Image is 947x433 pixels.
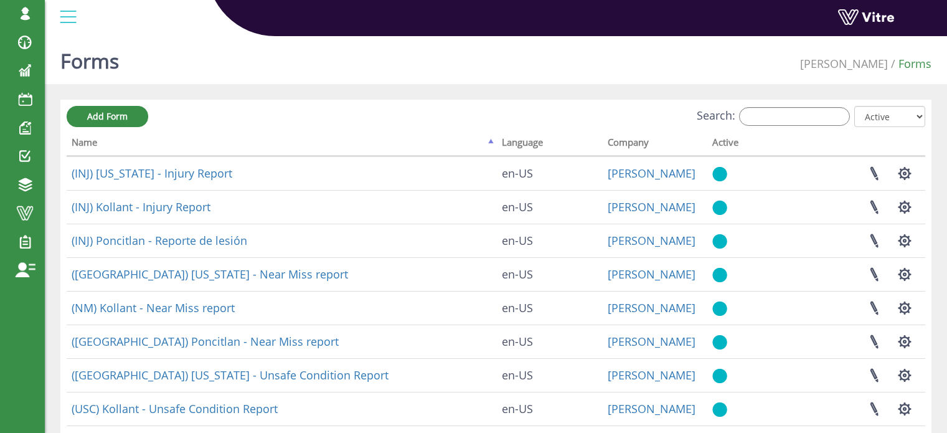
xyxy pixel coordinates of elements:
[712,200,727,216] img: yes
[72,334,339,349] a: ([GEOGRAPHIC_DATA]) Poncitlan - Near Miss report
[72,166,232,181] a: (INJ) [US_STATE] - Injury Report
[608,166,695,181] a: [PERSON_NAME]
[608,300,695,315] a: [PERSON_NAME]
[712,402,727,417] img: yes
[712,234,727,249] img: yes
[72,368,389,383] a: ([GEOGRAPHIC_DATA]) [US_STATE] - Unsafe Condition Report
[712,166,727,182] img: yes
[888,56,931,72] li: Forms
[608,401,695,416] a: [PERSON_NAME]
[60,31,119,84] h1: Forms
[603,133,707,156] th: Company
[712,301,727,316] img: yes
[608,267,695,282] a: [PERSON_NAME]
[497,257,603,291] td: en-US
[697,107,850,126] label: Search:
[707,133,780,156] th: Active
[497,358,603,392] td: en-US
[712,368,727,384] img: yes
[67,133,497,156] th: Name: activate to sort column descending
[608,368,695,383] a: [PERSON_NAME]
[497,190,603,224] td: en-US
[87,110,128,122] span: Add Form
[72,233,247,248] a: (INJ) Poncitlan - Reporte de lesión
[712,335,727,350] img: yes
[608,233,695,248] a: [PERSON_NAME]
[800,56,888,71] a: [PERSON_NAME]
[712,267,727,283] img: yes
[608,334,695,349] a: [PERSON_NAME]
[739,107,850,126] input: Search:
[72,267,348,282] a: ([GEOGRAPHIC_DATA]) [US_STATE] - Near Miss report
[72,199,210,214] a: (INJ) Kollant - Injury Report
[72,300,235,315] a: (NM) Kollant - Near Miss report
[497,133,603,156] th: Language
[497,392,603,426] td: en-US
[608,199,695,214] a: [PERSON_NAME]
[497,325,603,358] td: en-US
[67,106,148,127] a: Add Form
[497,291,603,325] td: en-US
[497,224,603,257] td: en-US
[72,401,278,416] a: (USC) Kollant - Unsafe Condition Report
[497,156,603,190] td: en-US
